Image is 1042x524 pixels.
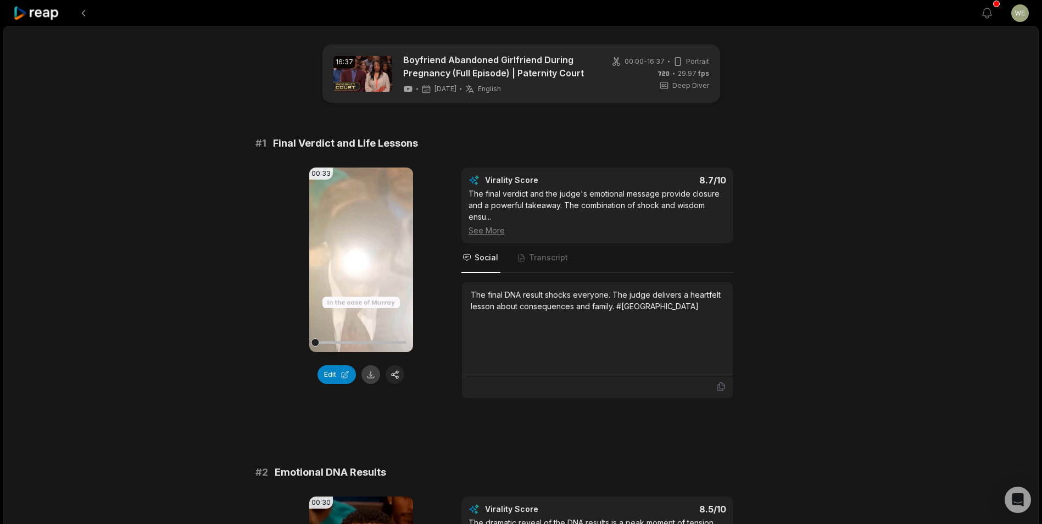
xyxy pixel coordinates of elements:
[471,289,724,312] div: The final DNA result shocks everyone. The judge delivers a heartfelt lesson about consequences an...
[403,53,593,80] a: Boyfriend Abandoned Girlfriend During Pregnancy (Full Episode) | Paternity Court
[273,136,418,151] span: Final Verdict and Life Lessons
[1005,487,1031,513] div: Open Intercom Messenger
[672,81,709,91] span: Deep Diver
[478,85,501,93] span: English
[317,365,356,384] button: Edit
[469,225,726,236] div: See More
[485,504,603,515] div: Virality Score
[275,465,386,480] span: Emotional DNA Results
[469,188,726,236] div: The final verdict and the judge's emotional message provide closure and a powerful takeaway. The ...
[678,69,709,79] span: 29.97
[461,243,733,273] nav: Tabs
[255,136,266,151] span: # 1
[434,85,456,93] span: [DATE]
[529,252,568,263] span: Transcript
[608,175,726,186] div: 8.7 /10
[686,57,709,66] span: Portrait
[608,504,726,515] div: 8.5 /10
[485,175,603,186] div: Virality Score
[698,69,709,77] span: fps
[309,168,413,352] video: Your browser does not support mp4 format.
[475,252,498,263] span: Social
[255,465,268,480] span: # 2
[625,57,665,66] span: 00:00 - 16:37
